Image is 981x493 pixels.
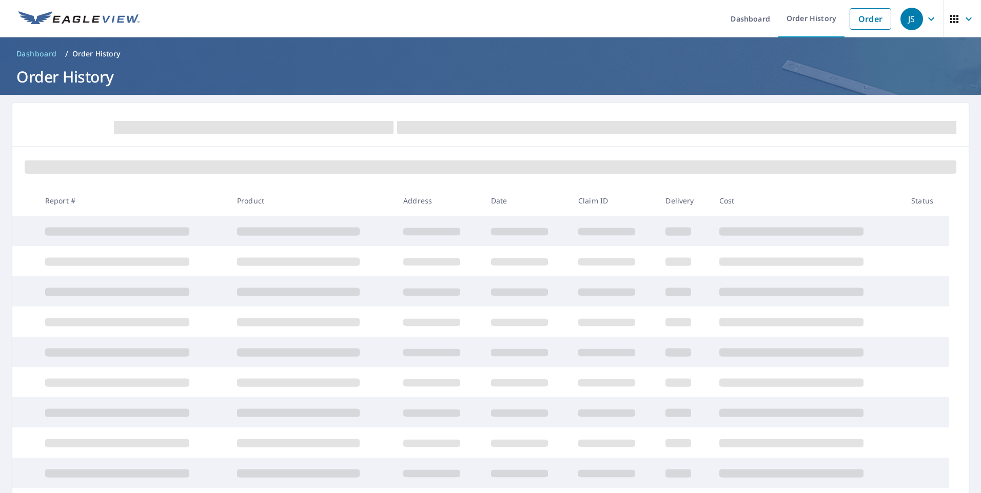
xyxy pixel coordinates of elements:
[229,186,395,216] th: Product
[483,186,570,216] th: Date
[37,186,229,216] th: Report #
[657,186,711,216] th: Delivery
[903,186,949,216] th: Status
[12,46,969,62] nav: breadcrumb
[12,66,969,87] h1: Order History
[395,186,482,216] th: Address
[900,8,923,30] div: JS
[850,8,891,30] a: Order
[18,11,140,27] img: EV Logo
[711,186,903,216] th: Cost
[12,46,61,62] a: Dashboard
[16,49,57,59] span: Dashboard
[72,49,121,59] p: Order History
[65,48,68,60] li: /
[570,186,657,216] th: Claim ID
